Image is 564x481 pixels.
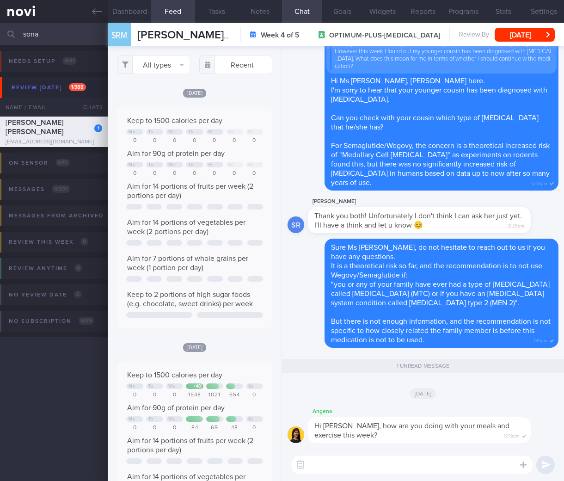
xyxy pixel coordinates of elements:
div: [EMAIL_ADDRESS][DOMAIN_NAME] [6,139,102,146]
span: Can you check with your cousin which type of [MEDICAL_DATA] that he/she has? [331,114,539,131]
span: "you or any of your family have ever had a type of [MEDICAL_DATA] called [MEDICAL_DATA] (MTC) or ... [331,281,550,307]
div: 0 [126,170,143,177]
div: 0 [226,137,243,144]
div: We [168,162,175,167]
span: 0 [74,290,82,298]
div: Morning! I have a question for [PERSON_NAME] - when we first started this medication we spoke abo... [330,33,553,70]
div: On sensor [6,157,72,169]
div: Sa [228,129,233,135]
div: 0 [126,137,143,144]
div: No review date [6,289,84,301]
div: Tu [148,384,153,389]
span: Keep to 1500 calories per day [127,371,222,379]
div: 0 [126,392,143,399]
span: 1 / 388 [69,83,86,91]
div: Th [188,162,193,167]
div: 0 [226,170,243,177]
div: 0 [146,392,163,399]
div: Su [248,129,253,135]
div: Su [248,384,253,389]
span: [DATE] [183,89,206,98]
div: Review [DATE] [9,81,88,94]
div: Messages [6,183,73,196]
div: Fr [208,129,213,135]
span: But there is not enough information, and the recommendation is not specific to how closely relate... [331,318,551,344]
span: Sure Ms [PERSON_NAME], do not hesitate to reach out to us if you have any questions. [331,244,545,260]
span: 12:26pm [507,221,524,229]
span: 0 / 65 [79,317,94,325]
span: 12:18pm [532,178,547,187]
div: 0 [186,170,203,177]
div: Sa [228,162,233,167]
div: 0 [206,170,223,177]
div: 84 [186,425,203,432]
button: All types [117,55,190,74]
div: 0 [166,425,183,432]
div: 0 [126,425,143,432]
div: 0 [146,137,163,144]
span: I'm sorry to hear that your younger cousin has been diagnosed with [MEDICAL_DATA]. [331,86,547,103]
div: Chats [71,98,108,117]
span: [DATE] [183,343,206,352]
div: 0 [206,137,223,144]
div: Angena [308,406,558,417]
span: [PERSON_NAME] [PERSON_NAME] [138,30,313,41]
span: Hi [PERSON_NAME], how are you doing with your meals and exercise this week? [314,422,509,439]
div: No subscription [6,315,97,327]
span: Aim for 90g of protein per day [127,404,225,412]
div: Mo [129,384,135,389]
div: SRM [105,18,133,53]
div: 0 [246,137,263,144]
div: SR [288,216,304,234]
span: OPTIMUM-PLUS-[MEDICAL_DATA] [329,31,440,40]
div: 0 [166,392,183,399]
div: Tu [148,417,153,422]
strong: Week 4 of 5 [261,31,300,40]
span: Thank you both! Unfortunately I don't think I can ask her just yet. I'll have a think and let u k... [314,212,522,229]
span: Aim for 14 portions of fruits per week (2 portions per day) [127,437,253,454]
div: We [168,129,175,135]
span: Aim for 14 portions of vegetables per week (2 portions per day) [127,219,245,235]
div: Tu [148,162,153,167]
div: Su [248,417,253,422]
span: Keep to 1500 calories per day [127,117,222,124]
span: Aim for 7 portions of whole grains per week (1 portion per day) [127,255,248,271]
span: 12:19pm [504,431,520,439]
span: 0 / 15 [55,159,70,166]
span: 0 / 297 [52,185,70,193]
span: Keep to 2 portions of high sugar foods (e.g. chocolate, sweet drinks) per week [127,291,253,308]
div: 0 [146,425,163,432]
div: 0 [166,170,183,177]
span: [DATE] [410,388,436,399]
div: Needs setup [6,55,79,68]
div: We [168,384,175,389]
div: Review anytime [6,262,85,275]
span: 0 / 91 [62,57,77,65]
div: Th [188,129,193,135]
div: 0 [246,170,263,177]
div: Messages from Archived [6,210,126,222]
div: Su [248,162,253,167]
div: 1 [94,124,102,132]
div: 0 [146,170,163,177]
div: 48 [226,425,243,432]
span: [PERSON_NAME] [PERSON_NAME] [6,119,63,136]
span: 0 [74,264,82,272]
div: Mo [129,417,135,422]
div: 654 [226,392,243,399]
div: Review this week [6,236,91,248]
div: 1021 [206,392,223,399]
div: Tu [148,129,153,135]
span: 0 [80,238,88,246]
button: [DATE] [495,28,555,42]
span: Aim for 90g of protein per day [127,150,225,157]
div: 0 [246,392,263,399]
div: Fr [208,162,213,167]
span: Review By [459,31,489,39]
span: 1:40pm [533,335,547,344]
span: For Semaglutide/Wegovy, the concern is a theoretical increased risk of "Medullary Cell [MEDICAL_D... [331,142,550,186]
div: Mo [129,129,135,135]
span: Aim for 14 portions of fruits per week (2 portions per day) [127,183,253,199]
div: 0 [246,425,263,432]
span: It is a theoretical risk so far, and the recommendation is to not use Wegovy/Semaglutide if: [331,262,542,279]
